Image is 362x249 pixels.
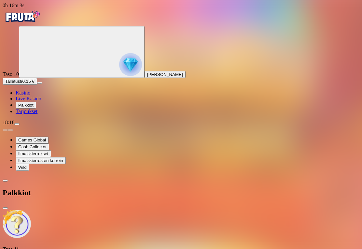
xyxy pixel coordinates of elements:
[5,79,20,84] span: Talletus
[18,144,47,149] span: Cash Collector
[16,96,41,101] span: Live Kasino
[20,79,34,84] span: 80.15 €
[16,90,30,95] span: Kasino
[19,26,145,78] button: reward progress
[37,82,42,84] button: menu
[18,165,27,170] span: Wild
[18,103,34,108] span: Palkkiot
[16,96,41,101] a: poker-chip iconLive Kasino
[3,188,186,197] h2: Palkkiot
[3,8,42,25] img: Fruta
[145,71,186,78] button: [PERSON_NAME]
[3,20,42,26] a: Fruta
[3,210,31,238] img: Unlock reward icon
[16,164,29,171] button: Wild
[16,109,37,114] span: Tarjoukset
[3,207,8,209] button: close
[147,72,183,77] span: [PERSON_NAME]
[16,137,49,143] button: Games Global
[3,129,8,131] button: prev slide
[18,158,63,163] span: Ilmaiskierrosten kerroin
[119,53,142,76] img: reward progress
[8,129,13,131] button: next slide
[3,8,186,114] nav: Primary
[3,120,14,125] span: 18:18
[18,151,49,156] span: Ilmaiskierrokset
[3,78,37,85] button: Talletusplus icon80.15 €
[16,90,30,95] a: diamond iconKasino
[16,102,36,109] button: reward iconPalkkiot
[3,3,24,8] span: user session time
[18,138,46,142] span: Games Global
[3,71,19,77] span: Taso 10
[16,143,49,150] button: Cash Collector
[3,180,8,182] button: chevron-left icon
[16,109,37,114] a: gift-inverted iconTarjoukset
[14,123,20,125] button: menu
[16,150,51,157] button: Ilmaiskierrokset
[16,157,66,164] button: Ilmaiskierrosten kerroin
